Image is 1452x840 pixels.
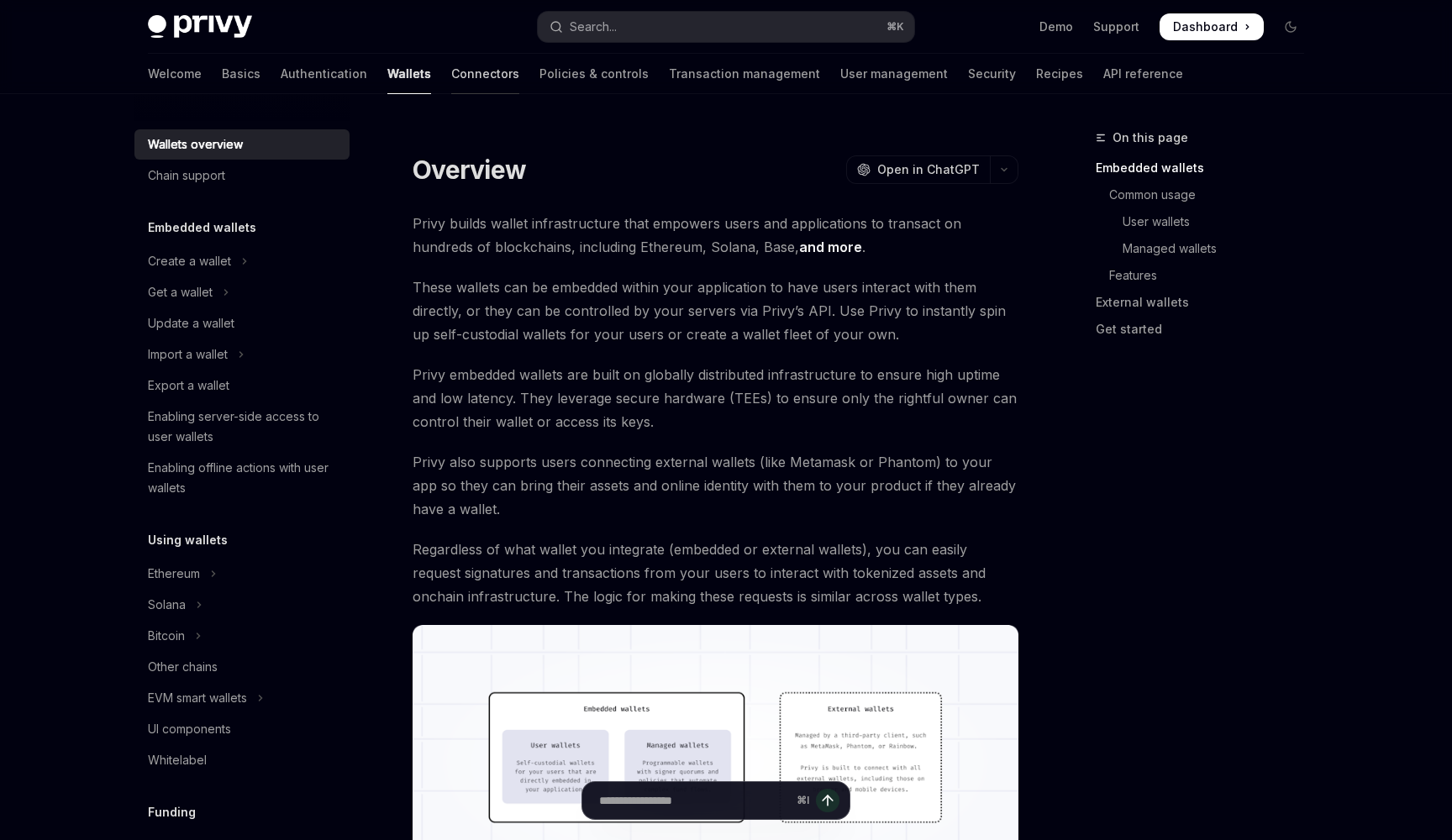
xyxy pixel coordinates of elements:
[148,165,225,186] div: Chain support
[148,218,256,238] h5: Embedded wallets
[148,282,213,302] div: Get a wallet
[413,538,1018,608] span: Regardless of what wallet you integrate (embedded or external wallets), you can easily request si...
[148,688,247,708] div: EVM smart wallets
[148,626,185,646] div: Bitcoin
[148,375,229,396] div: Export a wallet
[413,155,526,185] h1: Overview
[570,17,617,37] div: Search...
[148,595,186,615] div: Solana
[134,160,350,191] a: Chain support
[1173,18,1238,35] span: Dashboard
[1096,289,1318,316] a: External wallets
[134,683,350,713] button: Toggle EVM smart wallets section
[413,363,1018,433] span: Privy embedded wallets are built on globally distributed infrastructure to ensure high uptime and...
[148,657,218,677] div: Other chains
[1096,316,1318,343] a: Get started
[134,745,350,775] a: Whitelabel
[134,308,350,339] a: Update a wallet
[148,802,196,822] h5: Funding
[538,12,914,42] button: Open search
[1096,262,1318,289] a: Features
[968,54,1016,94] a: Security
[1093,18,1139,35] a: Support
[148,344,228,365] div: Import a wallet
[148,750,207,770] div: Whitelabel
[222,54,260,94] a: Basics
[1096,208,1318,235] a: User wallets
[413,212,1018,259] span: Privy builds wallet infrastructure that empowers users and applications to transact on hundreds o...
[148,15,252,39] img: dark logo
[148,54,202,94] a: Welcome
[669,54,820,94] a: Transaction management
[148,719,231,739] div: UI components
[1103,54,1183,94] a: API reference
[877,161,980,178] span: Open in ChatGPT
[134,714,350,744] a: UI components
[148,458,339,498] div: Enabling offline actions with user wallets
[846,155,990,184] button: Open in ChatGPT
[134,652,350,682] a: Other chains
[1113,128,1188,148] span: On this page
[1036,54,1083,94] a: Recipes
[413,276,1018,346] span: These wallets can be embedded within your application to have users interact with them directly, ...
[1096,155,1318,181] a: Embedded wallets
[1096,181,1318,208] a: Common usage
[134,370,350,401] a: Export a wallet
[148,134,243,155] div: Wallets overview
[134,339,350,370] button: Toggle Import a wallet section
[387,54,431,94] a: Wallets
[451,54,519,94] a: Connectors
[148,251,231,271] div: Create a wallet
[134,621,350,651] button: Toggle Bitcoin section
[134,246,350,276] button: Toggle Create a wallet section
[539,54,649,94] a: Policies & controls
[134,590,350,620] button: Toggle Solana section
[886,20,904,34] span: ⌘ K
[599,782,790,819] input: Ask a question...
[281,54,367,94] a: Authentication
[1160,13,1264,40] a: Dashboard
[1039,18,1073,35] a: Demo
[148,407,339,447] div: Enabling server-side access to user wallets
[799,239,862,256] a: and more
[134,559,350,589] button: Toggle Ethereum section
[134,402,350,452] a: Enabling server-side access to user wallets
[134,453,350,503] a: Enabling offline actions with user wallets
[413,450,1018,521] span: Privy also supports users connecting external wallets (like Metamask or Phantom) to your app so t...
[134,277,350,307] button: Toggle Get a wallet section
[134,129,350,160] a: Wallets overview
[148,313,234,333] div: Update a wallet
[148,564,200,584] div: Ethereum
[148,530,228,550] h5: Using wallets
[816,789,839,812] button: Send message
[1277,13,1304,40] button: Toggle dark mode
[840,54,948,94] a: User management
[1096,235,1318,262] a: Managed wallets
